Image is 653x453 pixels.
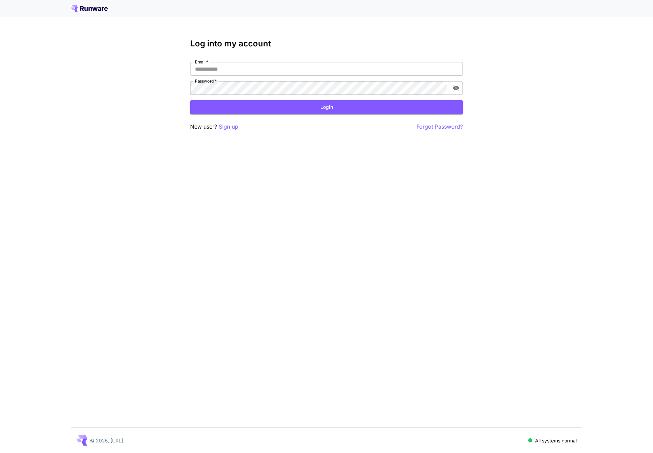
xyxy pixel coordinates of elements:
button: Login [190,100,463,114]
label: Email [195,59,208,65]
button: Sign up [219,122,238,131]
label: Password [195,78,217,84]
button: toggle password visibility [450,82,462,94]
button: Forgot Password? [416,122,463,131]
p: © 2025, [URL] [90,437,123,444]
p: All systems normal [535,437,577,444]
p: New user? [190,122,238,131]
h3: Log into my account [190,39,463,48]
